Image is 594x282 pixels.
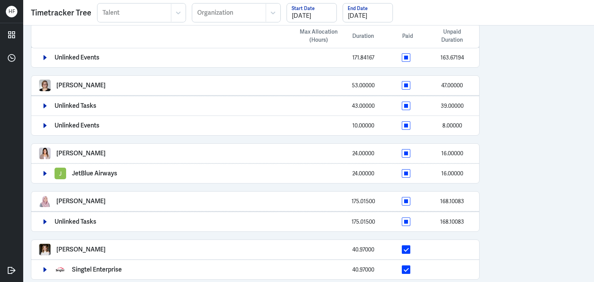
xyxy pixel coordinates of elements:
[352,218,375,225] span: 175.01500
[31,7,91,19] div: Timetracker Tree
[39,244,51,255] img: Ashleigh Adair
[352,170,374,177] span: 24.00000
[55,264,66,275] img: Singtel Enterprise
[442,122,462,129] span: 8.00000
[55,122,99,129] p: Unlinked Events
[343,3,393,22] input: End Date
[352,150,374,157] span: 24.00000
[55,102,96,109] p: Unlinked Tasks
[441,82,463,89] span: 47.00000
[55,168,66,179] img: JetBlue Airways
[287,3,336,22] input: Start Date
[72,266,122,273] p: Singtel Enterprise
[39,148,51,159] img: Armaan Gill
[382,32,433,40] div: Paid
[441,170,463,177] span: 16.00000
[433,28,471,44] span: Unpaid Duration
[440,54,464,61] span: 163.67194
[440,218,464,225] span: 168.10083
[6,6,17,17] div: H F
[56,198,106,205] p: [PERSON_NAME]
[352,198,375,205] span: 175.01500
[39,195,51,207] img: Ayu Asmala Dewi
[352,266,374,273] span: 40.97000
[441,102,464,109] span: 39.00000
[352,122,374,129] span: 10.00000
[440,198,464,205] span: 168.10083
[55,54,99,61] p: Unlinked Events
[352,102,375,109] span: 43.00000
[72,170,117,177] p: JetBlue Airways
[352,246,374,253] span: 40.97000
[441,150,463,157] span: 16.00000
[352,82,375,89] span: 53.00000
[39,80,51,91] img: Robyn Hochstetler
[56,82,106,89] p: [PERSON_NAME]
[55,218,96,225] p: Unlinked Tasks
[352,54,374,61] span: 171.84167
[352,32,374,40] span: Duration
[56,150,106,157] p: [PERSON_NAME]
[56,246,106,253] p: [PERSON_NAME]
[294,28,344,44] div: Max Allocation (Hours)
